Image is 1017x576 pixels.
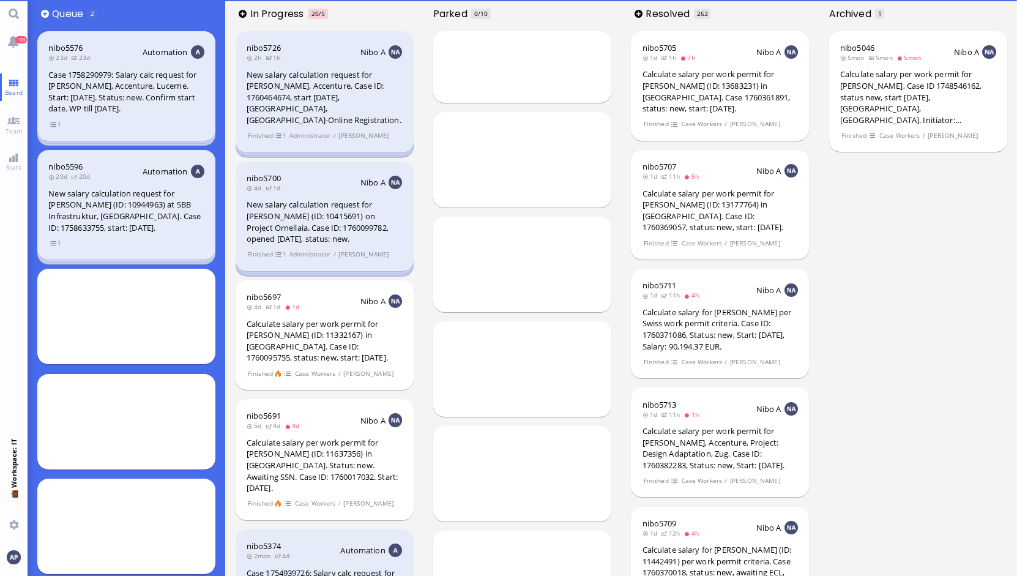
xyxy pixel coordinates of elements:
a: nibo5711 [643,280,677,291]
span: 4d [247,184,266,192]
span: Team [2,127,26,135]
span: 20 [311,9,319,18]
span: / [725,238,728,249]
img: NA [982,45,996,59]
span: Nibo A [360,47,386,58]
span: Queue [52,7,87,21]
span: Case Workers [681,476,723,486]
span: [PERSON_NAME] [343,368,394,379]
span: 1d [643,529,661,537]
span: [PERSON_NAME] [338,130,389,141]
span: Case Workers [681,238,723,249]
span: Finished [247,498,273,509]
span: 1d [643,410,661,419]
span: Case Workers [294,498,336,509]
span: Automation [340,545,385,556]
img: Aut [389,544,402,557]
span: 11h [661,410,684,419]
a: nibo5707 [643,161,677,172]
span: 4h [684,529,702,537]
span: 5d [247,421,266,430]
span: 23d [71,53,94,62]
img: NA [784,164,798,178]
button: Add [635,10,643,18]
img: NA [389,413,402,427]
span: Resolved [646,7,694,21]
div: Calculate salary per work permit for [PERSON_NAME] (ID: 13683231) in [GEOGRAPHIC_DATA]. Case 1760... [643,69,799,114]
button: Add [239,10,247,18]
span: 1d [285,302,304,311]
span: 20d [71,172,94,181]
span: 1d [266,184,285,192]
span: view 1 items [275,130,288,141]
img: You [7,550,20,564]
img: NA [389,294,402,308]
div: Calculate salary for [PERSON_NAME] per Swiss work permit criteria. Case ID: 1760371086, Status: n... [643,307,799,352]
a: nibo5726 [247,42,281,53]
span: Archived [829,7,876,21]
div: Calculate salary per work permit for [PERSON_NAME], Case ID 1748546162, status new, start [DATE],... [840,69,996,125]
span: Board [2,88,26,97]
span: 1h [661,53,680,62]
span: Case Workers [879,130,920,141]
span: 12h [661,529,684,537]
span: [PERSON_NAME] [729,476,780,486]
span: 1h [684,410,702,419]
span: [PERSON_NAME] [338,249,389,260]
span: Nibo A [756,47,781,58]
span: nibo5596 [48,161,83,172]
span: 20d [48,172,71,181]
span: Administrator [289,249,331,260]
span: 1d [266,302,285,311]
div: Calculate salary per work permit for [PERSON_NAME] (ID: 11332167) in [GEOGRAPHIC_DATA]. Case ID: ... [247,318,403,364]
span: Stats [3,163,24,171]
img: Aut [191,165,204,178]
span: / [333,249,337,260]
a: nibo5709 [643,518,677,529]
span: [PERSON_NAME] [928,130,978,141]
span: view 1 items [50,238,62,249]
span: / [338,368,341,379]
span: 4d [247,302,266,311]
span: 0 [474,9,478,18]
div: Case 1758290979: Salary calc request for [PERSON_NAME], Accenture, Lucerne. Start: [DATE]. Status... [48,69,204,114]
span: nibo5576 [48,42,83,53]
a: nibo5700 [247,173,281,184]
span: /5 [319,9,325,18]
span: Automation [143,166,187,177]
span: / [725,357,728,367]
span: Automation [143,47,187,58]
span: 11h [661,291,684,299]
span: nibo5374 [247,540,281,552]
span: Case Workers [681,119,723,129]
span: / [922,130,926,141]
span: Nibo A [756,285,781,296]
span: 4d [266,421,285,430]
span: Nibo A [756,522,781,533]
span: Finished [247,249,273,260]
span: Finished [247,368,273,379]
a: nibo5046 [840,42,874,53]
span: 11h [661,172,684,181]
span: / [725,119,728,129]
span: 4d [285,421,304,430]
span: 5mon [896,53,925,62]
span: In progress is overloaded [308,9,327,19]
span: [PERSON_NAME] [729,119,780,129]
span: view 1 items [275,249,288,260]
div: Calculate salary per work permit for [PERSON_NAME] (ID: 13177764) in [GEOGRAPHIC_DATA]. Case ID: ... [643,188,799,233]
span: 5h [684,172,702,181]
span: 5mon [840,53,868,62]
a: nibo5713 [643,399,677,410]
span: /10 [478,9,488,18]
span: 4d [275,552,294,560]
div: New salary calculation request for [PERSON_NAME] (ID: 10944963) at SBB Infrastruktur, [GEOGRAPHIC... [48,188,204,233]
a: nibo5705 [643,42,677,53]
span: 4h [684,291,702,299]
span: / [338,498,341,509]
span: Finished [643,476,669,486]
span: 1d [643,291,661,299]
